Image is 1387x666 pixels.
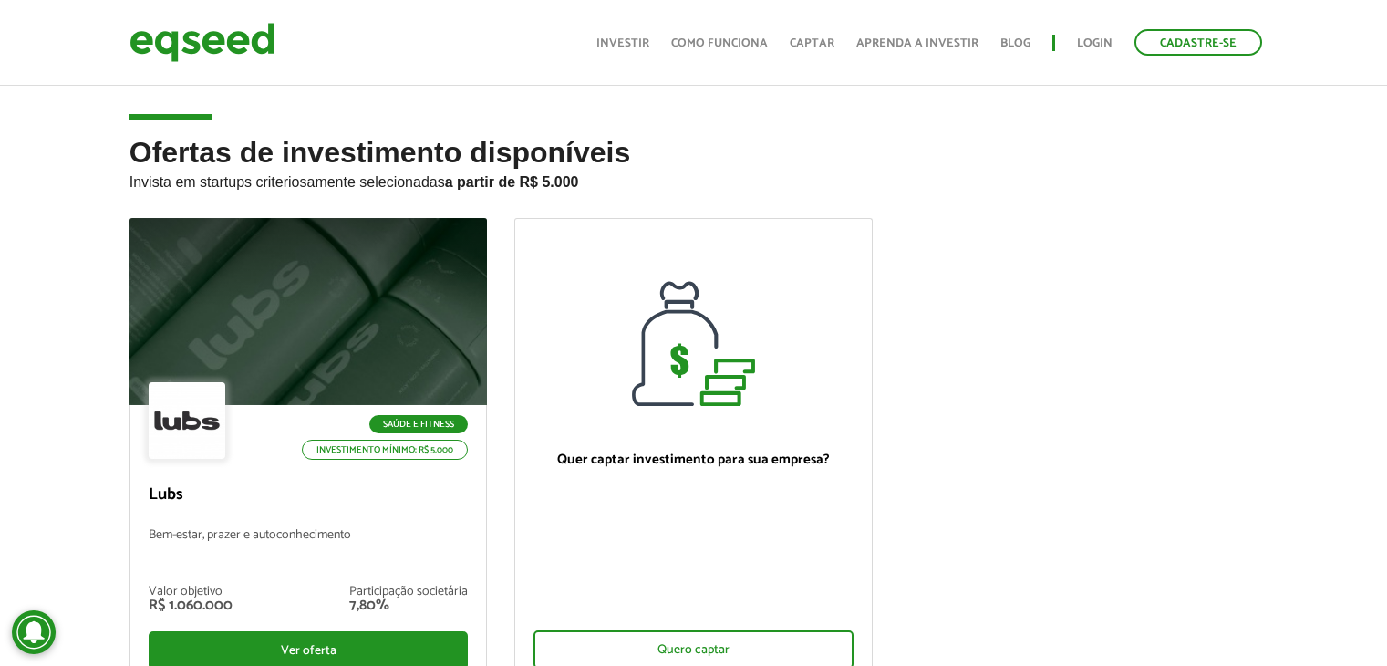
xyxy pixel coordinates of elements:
[149,598,233,613] div: R$ 1.060.000
[671,37,768,49] a: Como funciona
[856,37,978,49] a: Aprenda a investir
[149,586,233,598] div: Valor objetivo
[349,586,468,598] div: Participação societária
[149,528,469,567] p: Bem-estar, prazer e autoconhecimento
[1000,37,1030,49] a: Blog
[445,174,579,190] strong: a partir de R$ 5.000
[129,169,1258,191] p: Invista em startups criteriosamente selecionadas
[369,415,468,433] p: Saúde e Fitness
[129,18,275,67] img: EqSeed
[1077,37,1113,49] a: Login
[1134,29,1262,56] a: Cadastre-se
[596,37,649,49] a: Investir
[790,37,834,49] a: Captar
[149,485,469,505] p: Lubs
[129,137,1258,218] h2: Ofertas de investimento disponíveis
[349,598,468,613] div: 7,80%
[533,452,854,468] p: Quer captar investimento para sua empresa?
[302,440,468,460] p: Investimento mínimo: R$ 5.000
